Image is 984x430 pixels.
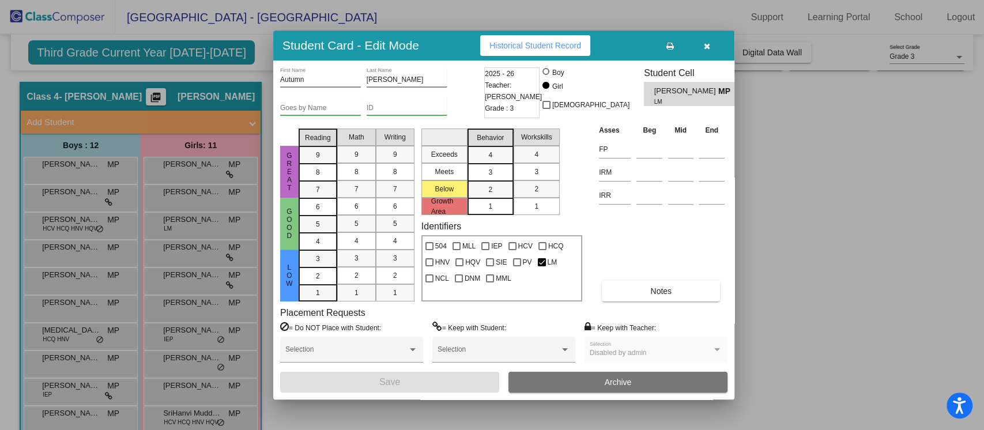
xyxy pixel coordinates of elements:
[305,133,331,143] span: Reading
[696,124,727,137] th: End
[280,104,361,112] input: goes by name
[355,167,359,177] span: 8
[599,141,631,158] input: assessment
[393,288,397,298] span: 1
[379,377,400,387] span: Save
[435,255,450,269] span: HNV
[488,167,492,178] span: 3
[488,201,492,212] span: 1
[491,239,502,253] span: IEP
[316,184,320,195] span: 7
[435,271,449,285] span: NCL
[462,239,476,253] span: MLL
[654,85,718,97] span: [PERSON_NAME]
[393,167,397,177] span: 8
[393,253,397,263] span: 3
[602,281,720,301] button: Notes
[393,218,397,229] span: 5
[284,263,295,288] span: LOW
[316,150,320,160] span: 9
[508,372,727,393] button: Archive
[480,35,590,56] button: Historical Student Record
[316,254,320,264] span: 3
[435,239,447,253] span: 504
[596,124,634,137] th: Asses
[552,81,563,92] div: Girl
[534,184,538,194] span: 2
[355,236,359,246] span: 4
[496,255,507,269] span: SIE
[282,38,419,52] h3: Student Card - Edit Mode
[393,236,397,246] span: 4
[485,80,542,103] span: Teacher: [PERSON_NAME]
[349,132,364,142] span: Math
[485,103,514,114] span: Grade : 3
[384,132,406,142] span: Writing
[585,322,656,333] label: = Keep with Teacher:
[280,322,381,333] label: = Do NOT Place with Student:
[489,41,581,50] span: Historical Student Record
[284,208,295,240] span: Good
[465,271,480,285] span: DNM
[665,124,696,137] th: Mid
[393,149,397,160] span: 9
[355,149,359,160] span: 9
[477,133,504,143] span: Behavior
[355,253,359,263] span: 3
[488,150,492,160] span: 4
[316,236,320,247] span: 4
[534,149,538,160] span: 4
[421,221,461,232] label: Identifiers
[485,68,514,80] span: 2025 - 26
[548,255,557,269] span: LM
[644,67,744,78] h3: Student Cell
[393,270,397,281] span: 2
[650,286,672,296] span: Notes
[605,378,632,387] span: Archive
[355,201,359,212] span: 6
[355,270,359,281] span: 2
[355,288,359,298] span: 1
[432,322,506,333] label: = Keep with Student:
[465,255,480,269] span: HQV
[634,124,665,137] th: Beg
[552,67,564,78] div: Boy
[548,239,564,253] span: HCQ
[518,239,533,253] span: HCV
[496,271,511,285] span: MML
[599,187,631,204] input: assessment
[284,152,295,192] span: great
[316,271,320,281] span: 2
[393,201,397,212] span: 6
[523,255,532,269] span: PV
[599,164,631,181] input: assessment
[552,98,629,112] span: [DEMOGRAPHIC_DATA]
[534,201,538,212] span: 1
[280,372,499,393] button: Save
[316,202,320,212] span: 6
[393,184,397,194] span: 7
[355,218,359,229] span: 5
[654,97,710,106] span: LM
[280,307,365,318] label: Placement Requests
[488,184,492,195] span: 2
[316,288,320,298] span: 1
[521,132,552,142] span: Workskills
[718,85,734,97] span: MP
[316,219,320,229] span: 5
[355,184,359,194] span: 7
[590,349,647,357] span: Disabled by admin
[316,167,320,178] span: 8
[534,167,538,177] span: 3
